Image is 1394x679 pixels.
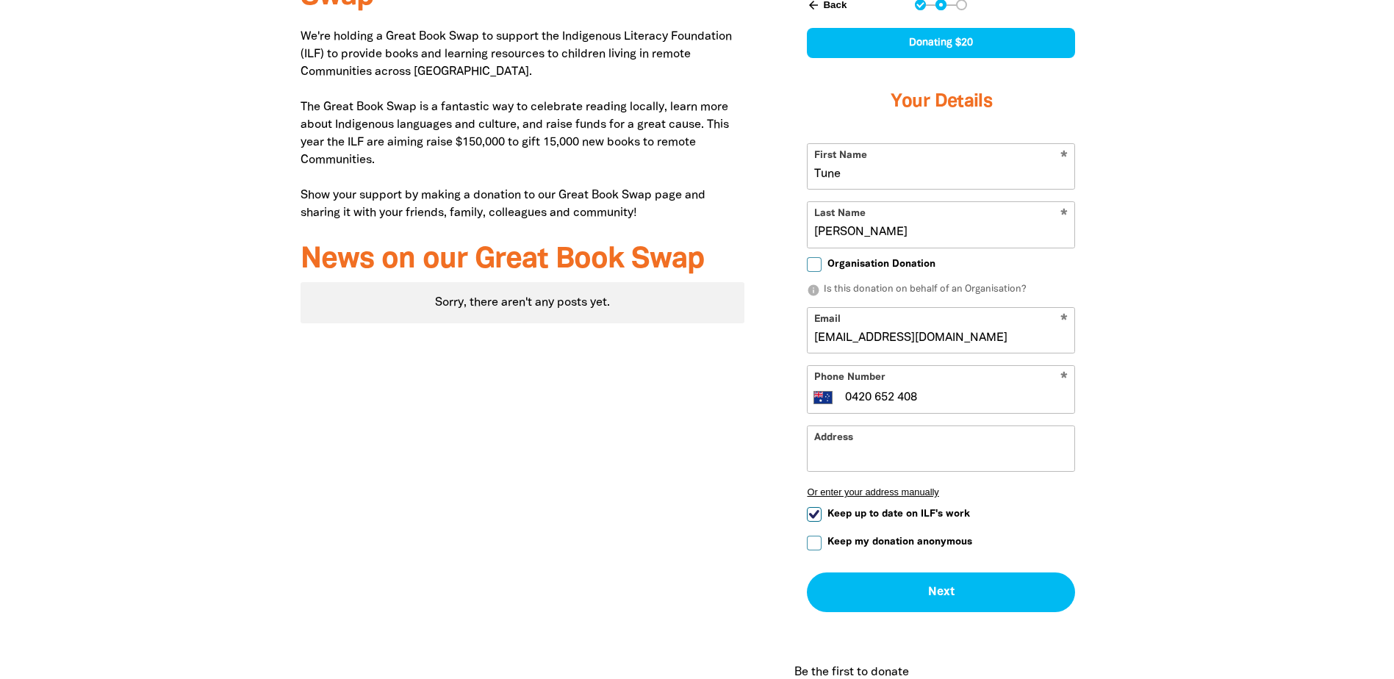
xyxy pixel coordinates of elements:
[807,257,822,272] input: Organisation Donation
[1060,372,1068,386] i: Required
[301,28,745,222] p: We're holding a Great Book Swap to support the Indigenous Literacy Foundation (ILF) to provide bo...
[301,282,745,323] div: Sorry, there aren't any posts yet.
[827,507,970,521] span: Keep up to date on ILF's work
[301,244,745,276] h3: News on our Great Book Swap
[807,572,1075,612] button: Next
[807,283,1075,298] p: Is this donation on behalf of an Organisation?
[807,73,1075,132] h3: Your Details
[807,486,1075,497] button: Or enter your address manually
[827,535,972,549] span: Keep my donation anonymous
[827,257,935,271] span: Organisation Donation
[807,507,822,522] input: Keep up to date on ILF's work
[807,536,822,550] input: Keep my donation anonymous
[807,284,820,297] i: info
[807,28,1075,58] div: Donating $20
[301,282,745,323] div: Paginated content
